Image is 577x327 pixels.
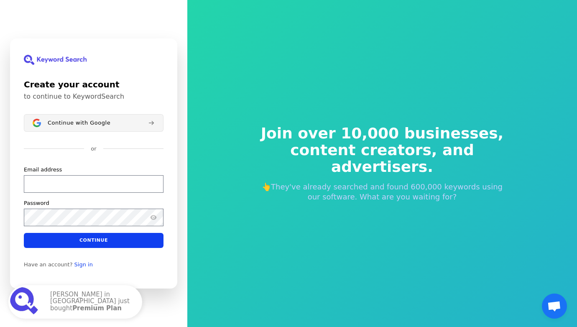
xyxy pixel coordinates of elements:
[255,142,509,175] span: content creators, and advertisers.
[255,182,509,202] p: 👆They've already searched and found 600,000 keywords using our software. What are you waiting for?
[33,119,41,127] img: Sign in with Google
[10,287,40,317] img: Premium Plan
[542,294,567,319] div: Open chat
[74,261,93,268] a: Sign in
[24,92,163,101] p: to continue to KeywordSearch
[24,55,87,65] img: KeywordSearch
[72,304,122,312] strong: Premium Plan
[24,261,73,268] span: Have an account?
[24,166,62,174] label: Email address
[91,145,96,153] p: or
[24,199,49,207] label: Password
[24,78,163,91] h1: Create your account
[50,291,134,313] p: [PERSON_NAME] in [GEOGRAPHIC_DATA] just bought
[148,212,158,222] button: Show password
[24,114,163,132] button: Sign in with GoogleContinue with Google
[255,125,509,142] span: Join over 10,000 businesses,
[24,233,163,248] button: Continue
[48,120,110,126] span: Continue with Google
